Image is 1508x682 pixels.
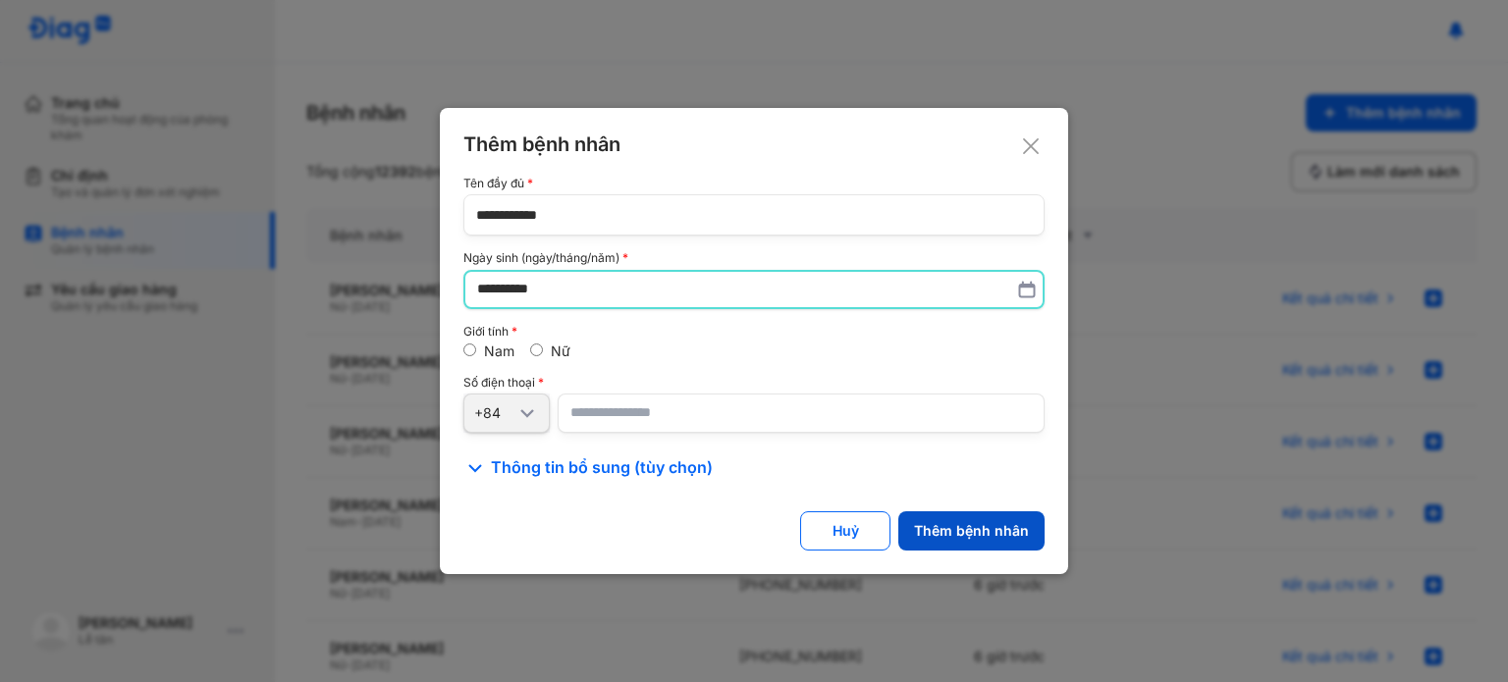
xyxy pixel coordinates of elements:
[800,511,890,551] button: Huỷ
[551,342,570,359] label: Nữ
[463,251,1045,265] div: Ngày sinh (ngày/tháng/năm)
[914,522,1029,540] div: Thêm bệnh nhân
[898,511,1045,551] button: Thêm bệnh nhân
[463,177,1045,190] div: Tên đầy đủ
[474,404,515,422] div: +84
[463,131,1045,157] div: Thêm bệnh nhân
[463,325,1045,339] div: Giới tính
[463,376,1045,390] div: Số điện thoại
[491,456,713,480] span: Thông tin bổ sung (tùy chọn)
[484,342,514,359] label: Nam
